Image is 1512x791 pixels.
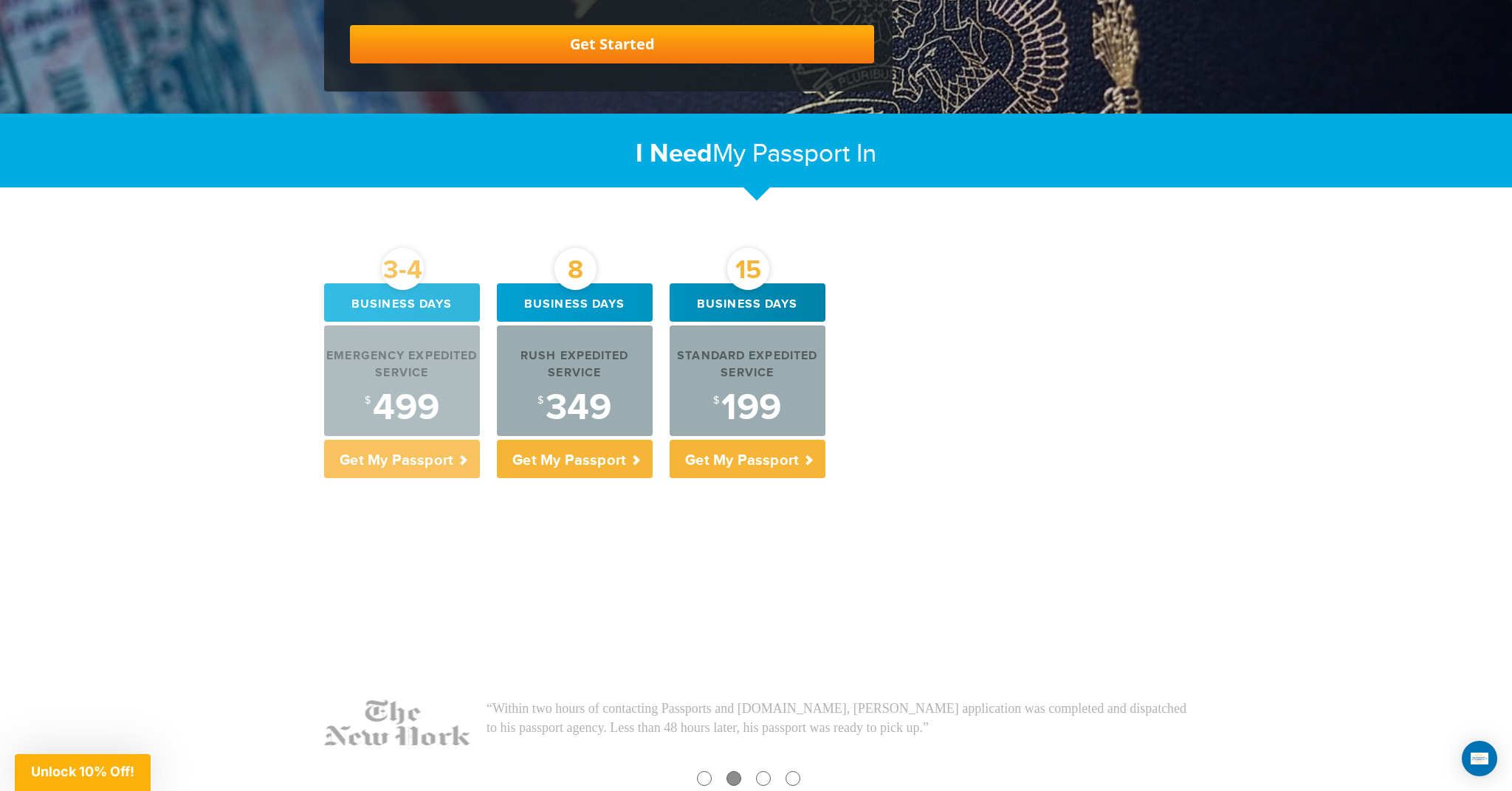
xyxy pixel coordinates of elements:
div: 3-4 [382,248,424,290]
div: 15 [727,248,769,290]
span: Passport In [752,139,876,169]
h2: My [324,138,1188,170]
div: Emergency Expedited Service [324,348,480,382]
p: Get My Passport [324,440,480,478]
img: NY-Times [324,700,472,773]
div: Business days [497,283,653,322]
div: Standard Expedited Service [670,348,825,382]
div: 349 [497,390,653,426]
iframe: Customer reviews powered by Trustpilot [313,522,1199,700]
a: 8 Business days Rush Expedited Service $349 Get My Passport [497,283,653,478]
sup: $ [537,395,543,407]
p: Get My Passport [670,440,825,478]
div: 199 [670,390,825,426]
div: Rush Expedited Service [497,348,653,382]
div: Business days [670,283,825,322]
div: Unlock 10% Off! [15,754,151,791]
span: Unlock 10% Off! [31,764,134,779]
p: Get My Passport [497,440,653,478]
a: Get Started [350,25,874,63]
div: 499 [324,390,480,426]
div: Business days [324,283,480,322]
a: 3-4 Business days Emergency Expedited Service $499 Get My Passport [324,283,480,478]
div: Open Intercom Messenger [1462,741,1497,776]
div: 8 [554,248,597,290]
p: “Within two hours of contacting Passports and [DOMAIN_NAME], [PERSON_NAME] application was comple... [487,700,1188,737]
strong: I Need [636,138,712,170]
a: 15 Business days Standard Expedited Service $199 Get My Passport [670,283,825,478]
sup: $ [365,395,371,407]
sup: $ [713,395,719,407]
